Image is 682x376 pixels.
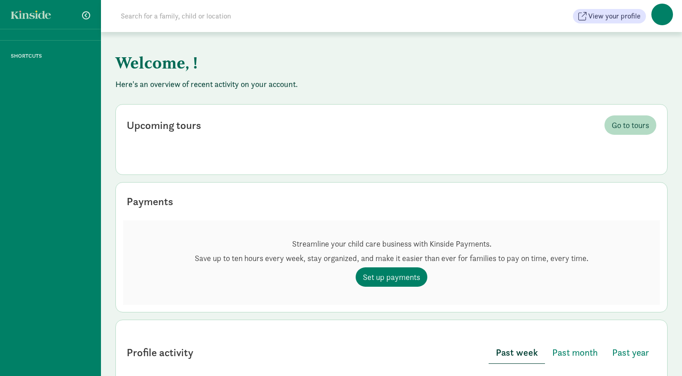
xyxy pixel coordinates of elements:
p: Save up to ten hours every week, stay organized, and make it easier than ever for families to pay... [195,253,588,264]
div: Upcoming tours [127,117,201,133]
span: Past month [552,345,598,360]
button: Past month [545,342,605,363]
a: Go to tours [604,115,656,135]
div: Profile activity [127,344,193,361]
input: Search for a family, child or location [115,7,368,25]
p: Here's an overview of recent activity on your account. [115,79,668,90]
span: Past year [612,345,649,360]
a: Set up payments [356,267,427,287]
span: Past week [496,345,538,360]
p: Streamline your child care business with Kinside Payments. [195,238,588,249]
span: Set up payments [363,271,420,283]
div: Payments [127,193,173,210]
button: View your profile [573,9,646,23]
h1: Welcome, ! [115,46,562,79]
span: View your profile [588,11,641,22]
button: Past year [605,342,656,363]
span: Go to tours [612,119,649,131]
button: Past week [489,342,545,364]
